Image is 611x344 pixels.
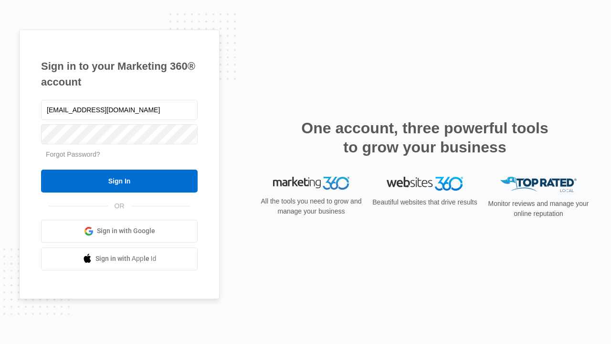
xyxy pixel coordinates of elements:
[273,177,349,190] img: Marketing 360
[108,201,131,211] span: OR
[298,118,551,157] h2: One account, three powerful tools to grow your business
[371,197,478,207] p: Beautiful websites that drive results
[258,196,365,216] p: All the tools you need to grow and manage your business
[485,199,592,219] p: Monitor reviews and manage your online reputation
[41,100,198,120] input: Email
[41,247,198,270] a: Sign in with Apple Id
[95,254,157,264] span: Sign in with Apple Id
[41,58,198,90] h1: Sign in to your Marketing 360® account
[387,177,463,191] img: Websites 360
[41,220,198,243] a: Sign in with Google
[46,150,100,158] a: Forgot Password?
[41,170,198,193] input: Sign In
[97,226,155,236] span: Sign in with Google
[500,177,577,193] img: Top Rated Local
